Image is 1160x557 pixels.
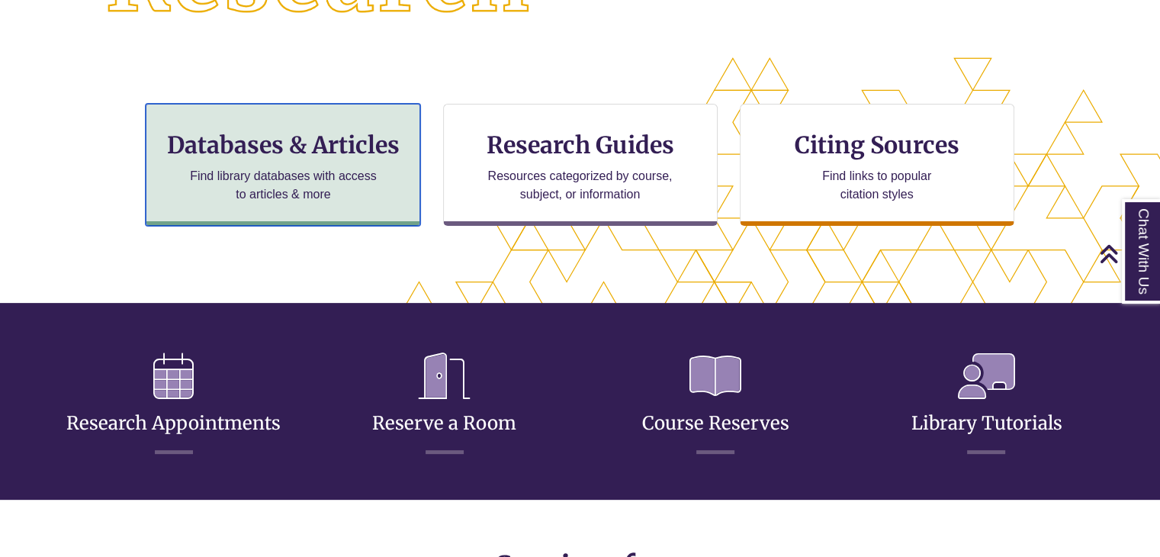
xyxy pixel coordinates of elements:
[784,130,970,159] h3: Citing Sources
[740,104,1014,226] a: Citing Sources Find links to popular citation styles
[1099,243,1156,264] a: Back to Top
[146,104,420,226] a: Databases & Articles Find library databases with access to articles & more
[372,375,516,435] a: Reserve a Room
[911,375,1062,435] a: Library Tutorials
[456,130,705,159] h3: Research Guides
[802,167,951,204] p: Find links to popular citation styles
[159,130,407,159] h3: Databases & Articles
[642,375,789,435] a: Course Reserves
[480,167,680,204] p: Resources categorized by course, subject, or information
[184,167,383,204] p: Find library databases with access to articles & more
[66,375,281,435] a: Research Appointments
[443,104,718,226] a: Research Guides Resources categorized by course, subject, or information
